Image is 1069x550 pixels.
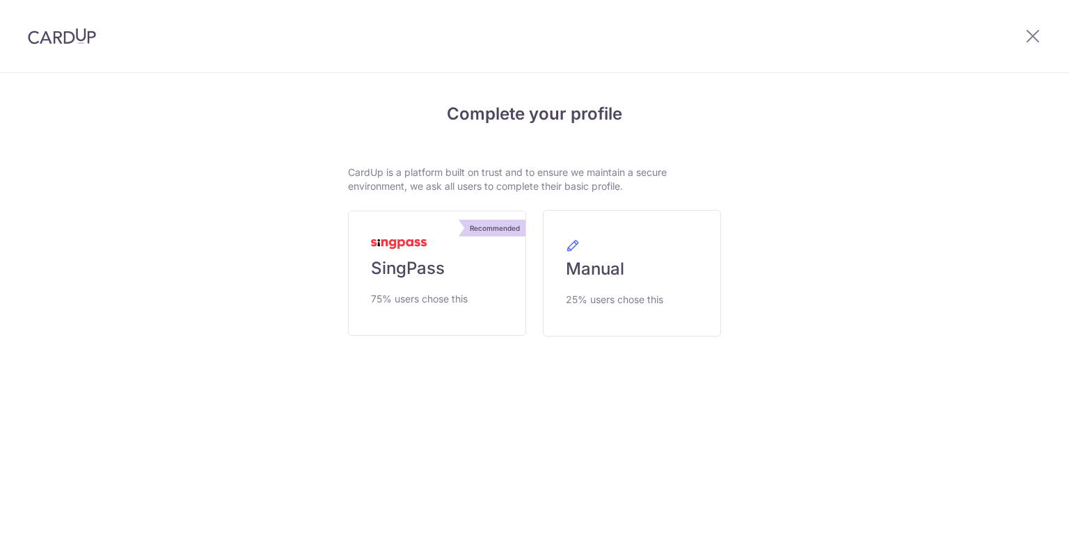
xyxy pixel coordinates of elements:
[464,220,525,236] div: Recommended
[348,211,526,336] a: Recommended SingPass 75% users chose this
[348,102,721,127] h4: Complete your profile
[348,165,721,193] p: CardUp is a platform built on trust and to ensure we maintain a secure environment, we ask all us...
[566,291,663,308] span: 25% users chose this
[28,28,96,45] img: CardUp
[371,291,468,307] span: 75% users chose this
[371,239,427,249] img: MyInfoLogo
[543,210,721,337] a: Manual 25% users chose this
[371,257,445,280] span: SingPass
[980,508,1055,543] iframe: Opens a widget where you can find more information
[566,258,624,280] span: Manual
